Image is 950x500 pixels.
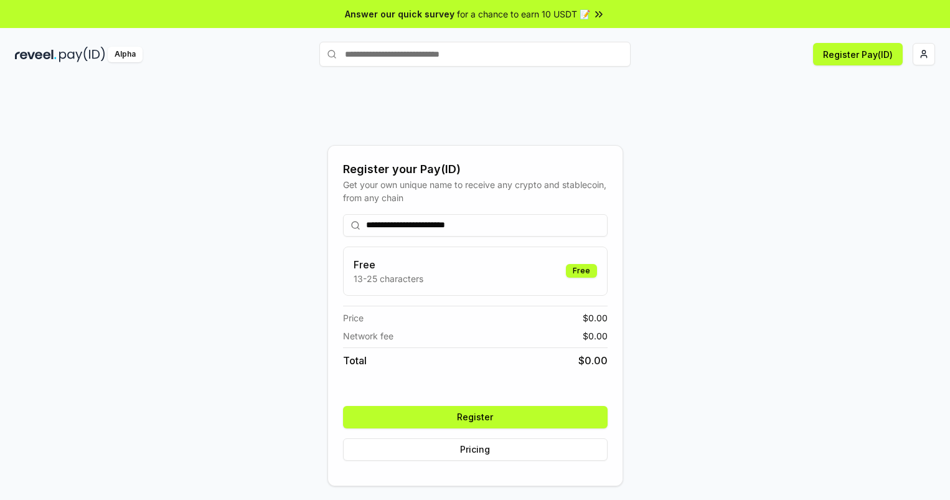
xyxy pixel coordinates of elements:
[578,353,608,368] span: $ 0.00
[343,329,393,342] span: Network fee
[343,311,364,324] span: Price
[566,264,597,278] div: Free
[354,272,423,285] p: 13-25 characters
[343,438,608,461] button: Pricing
[343,161,608,178] div: Register your Pay(ID)
[108,47,143,62] div: Alpha
[813,43,903,65] button: Register Pay(ID)
[354,257,423,272] h3: Free
[345,7,454,21] span: Answer our quick survey
[15,47,57,62] img: reveel_dark
[583,329,608,342] span: $ 0.00
[343,353,367,368] span: Total
[59,47,105,62] img: pay_id
[457,7,590,21] span: for a chance to earn 10 USDT 📝
[583,311,608,324] span: $ 0.00
[343,178,608,204] div: Get your own unique name to receive any crypto and stablecoin, from any chain
[343,406,608,428] button: Register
